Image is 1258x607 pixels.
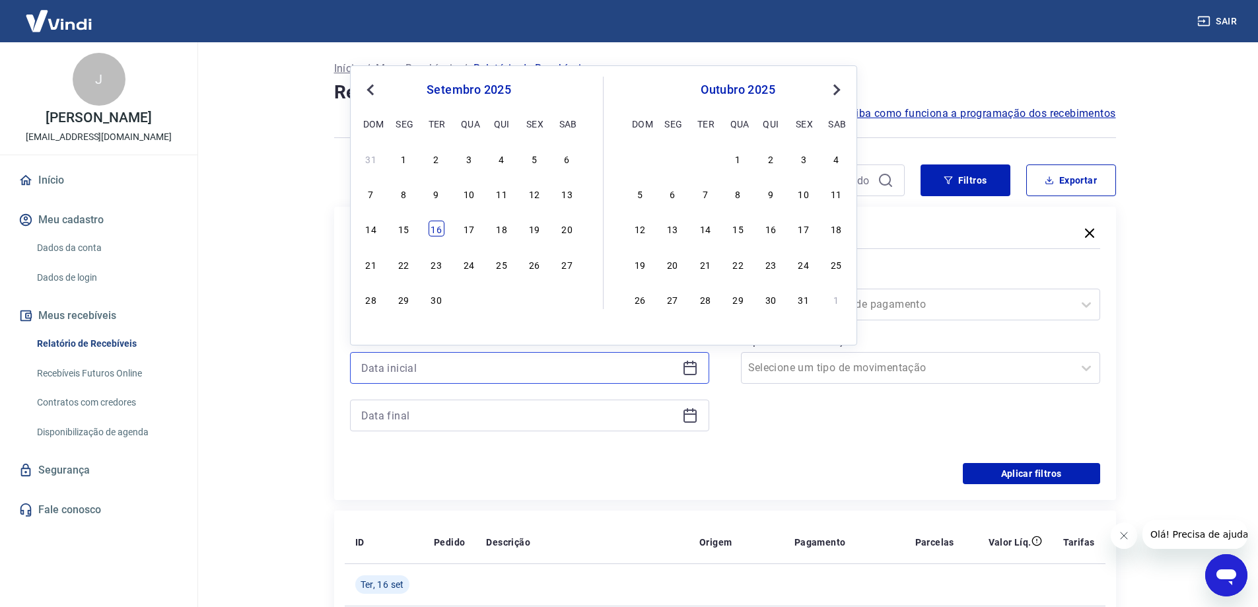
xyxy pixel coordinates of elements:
[1195,9,1242,34] button: Sair
[796,116,812,131] div: sex
[461,186,477,201] div: Choose quarta-feira, 10 de setembro de 2025
[730,186,746,201] div: Choose quarta-feira, 8 de outubro de 2025
[697,186,713,201] div: Choose terça-feira, 7 de outubro de 2025
[796,151,812,166] div: Choose sexta-feira, 3 de outubro de 2025
[559,116,575,131] div: sab
[763,291,779,307] div: Choose quinta-feira, 30 de outubro de 2025
[632,151,648,166] div: Choose domingo, 28 de setembro de 2025
[473,61,587,77] p: Relatório de Recebíveis
[828,186,844,201] div: Choose sábado, 11 de outubro de 2025
[730,116,746,131] div: qua
[396,256,411,272] div: Choose segunda-feira, 22 de setembro de 2025
[1205,554,1247,596] iframe: Botão para abrir a janela de mensagens
[730,256,746,272] div: Choose quarta-feira, 22 de outubro de 2025
[494,151,510,166] div: Choose quinta-feira, 4 de setembro de 2025
[461,116,477,131] div: qua
[32,264,182,291] a: Dados de login
[1063,536,1095,549] p: Tarifas
[363,116,379,131] div: dom
[16,301,182,330] button: Meus recebíveis
[429,116,444,131] div: ter
[494,291,510,307] div: Choose quinta-feira, 2 de outubro de 2025
[1142,520,1247,549] iframe: Mensagem da empresa
[559,186,575,201] div: Choose sábado, 13 de setembro de 2025
[630,149,846,308] div: month 2025-10
[730,291,746,307] div: Choose quarta-feira, 29 de outubro de 2025
[664,186,680,201] div: Choose segunda-feira, 6 de outubro de 2025
[1026,164,1116,196] button: Exportar
[763,186,779,201] div: Choose quinta-feira, 9 de outubro de 2025
[396,186,411,201] div: Choose segunda-feira, 8 de setembro de 2025
[361,82,577,98] div: setembro 2025
[46,111,151,125] p: [PERSON_NAME]
[632,291,648,307] div: Choose domingo, 26 de outubro de 2025
[828,221,844,236] div: Choose sábado, 18 de outubro de 2025
[361,149,577,308] div: month 2025-09
[16,1,102,41] img: Vindi
[632,116,648,131] div: dom
[526,221,542,236] div: Choose sexta-feira, 19 de setembro de 2025
[559,291,575,307] div: Choose sábado, 4 de outubro de 2025
[361,358,677,378] input: Data inicial
[429,291,444,307] div: Choose terça-feira, 30 de setembro de 2025
[664,291,680,307] div: Choose segunda-feira, 27 de outubro de 2025
[16,456,182,485] a: Segurança
[963,463,1100,484] button: Aplicar filtros
[429,256,444,272] div: Choose terça-feira, 23 de setembro de 2025
[32,360,182,387] a: Recebíveis Futuros Online
[828,256,844,272] div: Choose sábado, 25 de outubro de 2025
[429,151,444,166] div: Choose terça-feira, 2 de setembro de 2025
[744,270,1098,286] label: Forma de Pagamento
[32,419,182,446] a: Disponibilização de agenda
[461,151,477,166] div: Choose quarta-feira, 3 de setembro de 2025
[494,116,510,131] div: qui
[843,106,1116,122] a: Saiba como funciona a programação dos recebimentos
[363,291,379,307] div: Choose domingo, 28 de setembro de 2025
[376,61,458,77] a: Meus Recebíveis
[796,221,812,236] div: Choose sexta-feira, 17 de outubro de 2025
[744,334,1098,349] label: Tipo de Movimentação
[559,151,575,166] div: Choose sábado, 6 de setembro de 2025
[632,256,648,272] div: Choose domingo, 19 de outubro de 2025
[526,291,542,307] div: Choose sexta-feira, 3 de outubro de 2025
[828,291,844,307] div: Choose sábado, 1 de novembro de 2025
[8,9,111,20] span: Olá! Precisa de ajuda?
[461,256,477,272] div: Choose quarta-feira, 24 de setembro de 2025
[796,256,812,272] div: Choose sexta-feira, 24 de outubro de 2025
[632,186,648,201] div: Choose domingo, 5 de outubro de 2025
[396,291,411,307] div: Choose segunda-feira, 29 de setembro de 2025
[697,116,713,131] div: ter
[461,221,477,236] div: Choose quarta-feira, 17 de setembro de 2025
[697,291,713,307] div: Choose terça-feira, 28 de outubro de 2025
[363,151,379,166] div: Choose domingo, 31 de agosto de 2025
[361,578,404,591] span: Ter, 16 set
[763,221,779,236] div: Choose quinta-feira, 16 de outubro de 2025
[396,116,411,131] div: seg
[664,256,680,272] div: Choose segunda-feira, 20 de outubro de 2025
[559,256,575,272] div: Choose sábado, 27 de setembro de 2025
[16,495,182,524] a: Fale conosco
[361,406,677,425] input: Data final
[32,389,182,416] a: Contratos com credores
[363,256,379,272] div: Choose domingo, 21 de setembro de 2025
[697,256,713,272] div: Choose terça-feira, 21 de outubro de 2025
[664,221,680,236] div: Choose segunda-feira, 13 de outubro de 2025
[730,151,746,166] div: Choose quarta-feira, 1 de outubro de 2025
[494,186,510,201] div: Choose quinta-feira, 11 de setembro de 2025
[494,256,510,272] div: Choose quinta-feira, 25 de setembro de 2025
[32,234,182,262] a: Dados da conta
[828,116,844,131] div: sab
[429,186,444,201] div: Choose terça-feira, 9 de setembro de 2025
[526,256,542,272] div: Choose sexta-feira, 26 de setembro de 2025
[989,536,1031,549] p: Valor Líq.
[921,164,1010,196] button: Filtros
[434,536,465,549] p: Pedido
[463,61,468,77] p: /
[363,82,378,98] button: Previous Month
[363,186,379,201] div: Choose domingo, 7 de setembro de 2025
[664,116,680,131] div: seg
[763,116,779,131] div: qui
[829,82,845,98] button: Next Month
[396,151,411,166] div: Choose segunda-feira, 1 de setembro de 2025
